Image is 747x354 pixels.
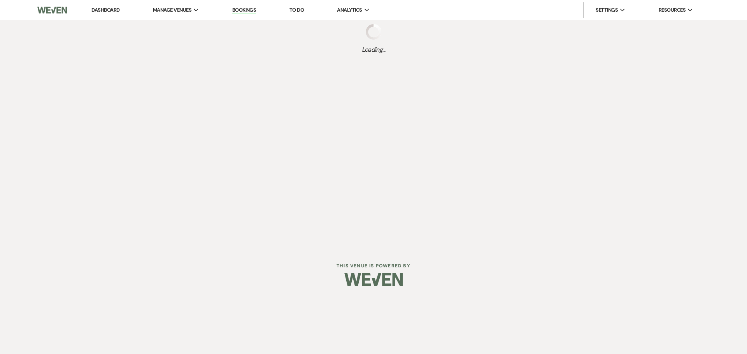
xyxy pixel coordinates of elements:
[366,24,381,40] img: loading spinner
[344,266,403,293] img: Weven Logo
[596,6,618,14] span: Settings
[337,6,362,14] span: Analytics
[362,45,386,54] span: Loading...
[153,6,191,14] span: Manage Venues
[232,7,256,14] a: Bookings
[91,7,119,13] a: Dashboard
[659,6,686,14] span: Resources
[289,7,304,13] a: To Do
[37,2,67,18] img: Weven Logo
